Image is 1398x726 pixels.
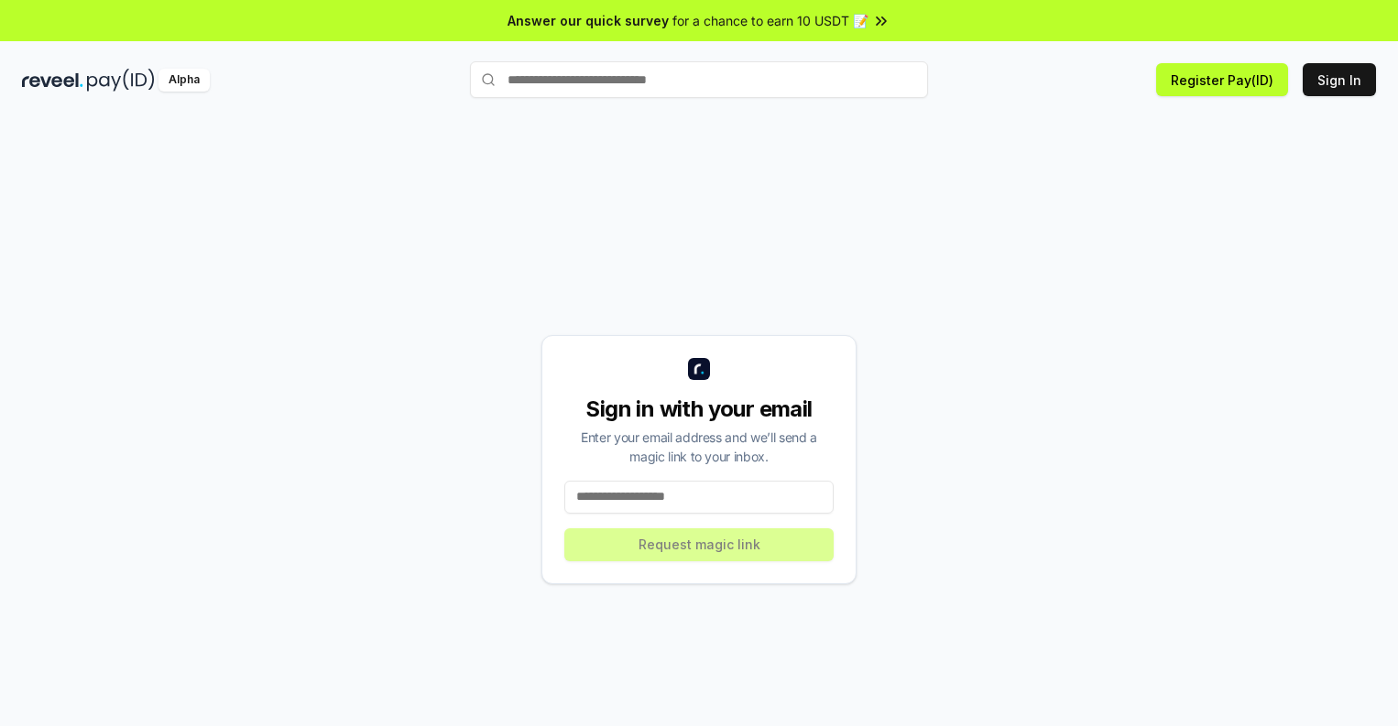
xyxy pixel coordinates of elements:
img: reveel_dark [22,69,83,92]
img: logo_small [688,358,710,380]
div: Alpha [158,69,210,92]
button: Register Pay(ID) [1156,63,1288,96]
button: Sign In [1303,63,1376,96]
span: for a chance to earn 10 USDT 📝 [672,11,868,30]
img: pay_id [87,69,155,92]
div: Enter your email address and we’ll send a magic link to your inbox. [564,428,834,466]
span: Answer our quick survey [508,11,669,30]
div: Sign in with your email [564,395,834,424]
